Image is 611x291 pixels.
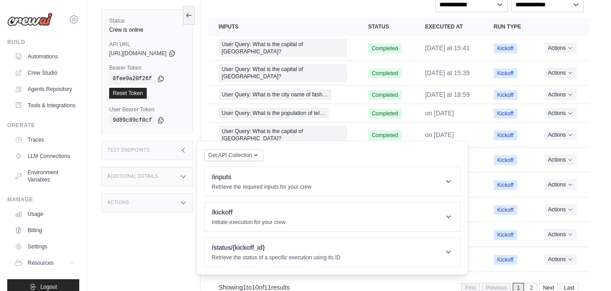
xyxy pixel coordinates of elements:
[219,108,328,118] span: User Query: What is the population of tel…
[252,284,259,291] span: 10
[11,65,79,80] a: Crew Studio
[357,18,414,36] th: Status
[208,151,252,158] span: Get API Collection
[107,147,150,153] h3: Test Endpoints
[11,255,79,270] button: Resources
[483,18,534,36] th: Run Type
[243,284,246,291] span: 1
[544,179,577,190] button: Actions for execution
[109,40,185,48] label: API URL
[11,98,79,112] a: Tools & Integrations
[494,43,517,53] span: Kickoff
[219,39,346,57] a: View execution details for User Query
[544,108,577,119] button: Actions for execution
[212,172,312,181] h1: /inputs
[368,90,402,100] span: Completed
[494,230,517,240] span: Kickoff
[109,17,185,24] label: Status
[219,39,346,57] span: User Query: What is the capital of [GEOGRAPHIC_DATA]?
[11,206,79,221] a: Usage
[109,87,147,98] a: Reset Token
[264,284,271,291] span: 11
[109,49,167,57] span: [URL][DOMAIN_NAME]
[494,180,517,190] span: Kickoff
[425,44,470,52] time: October 3, 2025 at 15:41 IST
[212,207,286,216] h1: /kickoff
[544,154,577,165] button: Actions for execution
[219,90,331,100] span: User Query: What is the city name of fash…
[28,259,53,266] span: Resources
[219,64,346,81] a: View execution details for User Query
[368,130,402,140] span: Completed
[11,223,79,237] a: Billing
[212,243,341,252] h1: /status/{kickoff_id}
[494,130,517,140] span: Kickoff
[212,253,341,261] p: Retrieve the status of a specific execution using its ID
[109,105,185,113] label: User Bearer Token
[368,109,402,119] span: Completed
[204,149,264,161] button: Get API Collection
[494,90,517,100] span: Kickoff
[7,121,79,129] div: Operate
[544,229,577,240] button: Actions for execution
[7,12,53,26] img: Logo
[109,114,155,125] code: 9d89c89cf0cf
[494,255,517,265] span: Kickoff
[7,196,79,203] div: Manage
[368,43,402,53] span: Completed
[219,126,346,143] span: User Query: What is the capital of [GEOGRAPHIC_DATA]?
[11,239,79,253] a: Settings
[11,165,79,186] a: Environment Variables
[107,200,129,205] h3: Actions
[219,126,346,143] a: View execution details for User Query
[494,68,517,78] span: Kickoff
[212,183,312,190] p: Retrieve the required inputs for your crew
[109,64,185,71] label: Bearer Token
[219,108,346,118] a: View execution details for User Query
[544,43,577,53] button: Actions for execution
[7,38,79,45] div: Build
[11,49,79,63] a: Automations
[208,18,357,36] th: Inputs
[425,131,454,138] time: September 5, 2025 at 10:37 IST
[107,173,158,179] h3: Additional Details
[425,110,454,117] time: September 8, 2025 at 15:19 IST
[219,64,346,81] span: User Query: What is the capital of [GEOGRAPHIC_DATA]?
[494,155,517,165] span: Kickoff
[109,26,185,33] div: Crew is online
[494,205,517,215] span: Kickoff
[368,68,402,78] span: Completed
[40,283,57,290] span: Logout
[494,109,517,119] span: Kickoff
[544,67,577,78] button: Actions for execution
[414,18,483,36] th: Executed at
[544,89,577,100] button: Actions for execution
[544,204,577,215] button: Actions for execution
[11,132,79,147] a: Traces
[425,91,470,98] time: October 1, 2025 at 18:59 IST
[11,148,79,163] a: LLM Connections
[11,81,79,96] a: Agents Repository
[212,218,286,225] p: Initiate execution for your crew
[544,129,577,140] button: Actions for execution
[544,254,577,265] button: Actions for execution
[109,73,155,84] code: 8fee9a20f26f
[425,69,470,76] time: October 3, 2025 at 15:39 IST
[219,90,346,100] a: View execution details for User Query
